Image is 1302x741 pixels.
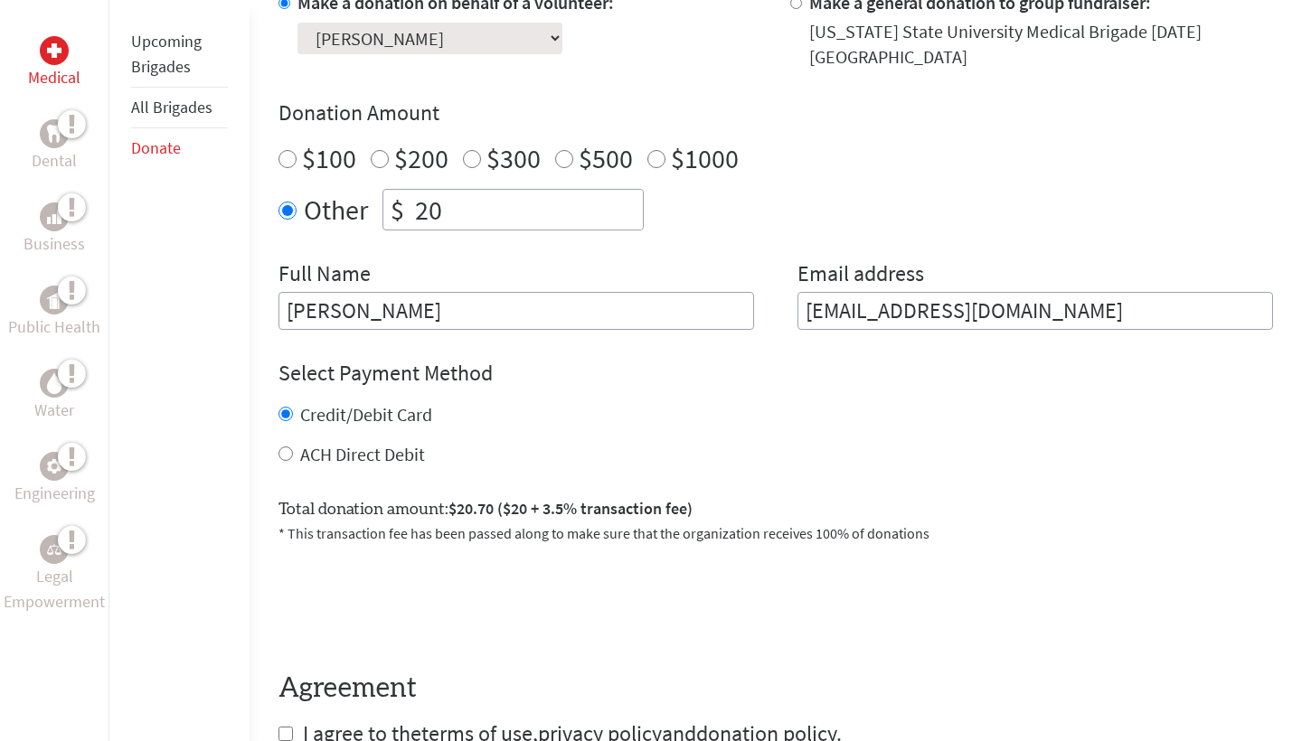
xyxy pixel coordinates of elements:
h4: Agreement [278,672,1273,705]
a: All Brigades [131,97,212,117]
div: $ [383,190,411,230]
a: Public HealthPublic Health [8,286,100,340]
h4: Select Payment Method [278,359,1273,388]
li: All Brigades [131,88,228,128]
p: Dental [32,148,77,174]
input: Enter Full Name [278,292,754,330]
div: Medical [40,36,69,65]
iframe: reCAPTCHA [278,566,553,636]
a: DentalDental [32,119,77,174]
img: Water [47,372,61,393]
a: EngineeringEngineering [14,452,95,506]
input: Your Email [797,292,1273,330]
p: Legal Empowerment [4,564,105,614]
a: MedicalMedical [28,36,80,90]
label: ACH Direct Debit [300,443,425,465]
div: Legal Empowerment [40,535,69,564]
img: Medical [47,43,61,58]
img: Business [47,210,61,224]
p: Water [34,398,74,423]
label: $200 [394,141,448,175]
h4: Donation Amount [278,98,1273,127]
span: $20.70 ($20 + 3.5% transaction fee) [448,498,693,519]
li: Donate [131,128,228,168]
p: Medical [28,65,80,90]
label: Full Name [278,259,371,292]
div: Business [40,202,69,231]
label: Email address [797,259,924,292]
a: Donate [131,137,181,158]
p: Business [24,231,85,257]
img: Dental [47,125,61,142]
p: * This transaction fee has been passed along to make sure that the organization receives 100% of ... [278,522,1273,544]
div: Water [40,369,69,398]
div: Dental [40,119,69,148]
label: $500 [579,141,633,175]
div: Public Health [40,286,69,314]
a: WaterWater [34,369,74,423]
label: Credit/Debit Card [300,403,432,426]
li: Upcoming Brigades [131,22,228,88]
img: Engineering [47,459,61,474]
a: Upcoming Brigades [131,31,202,77]
label: Total donation amount: [278,496,693,522]
div: Engineering [40,452,69,481]
label: $100 [302,141,356,175]
label: Other [304,189,368,230]
p: Public Health [8,314,100,340]
img: Legal Empowerment [47,544,61,555]
label: $300 [486,141,541,175]
div: [US_STATE] State University Medical Brigade [DATE] [GEOGRAPHIC_DATA] [809,19,1273,70]
p: Engineering [14,481,95,506]
label: $1000 [671,141,739,175]
img: Public Health [47,291,61,309]
a: BusinessBusiness [24,202,85,257]
input: Enter Amount [411,190,643,230]
a: Legal EmpowermentLegal Empowerment [4,535,105,614]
